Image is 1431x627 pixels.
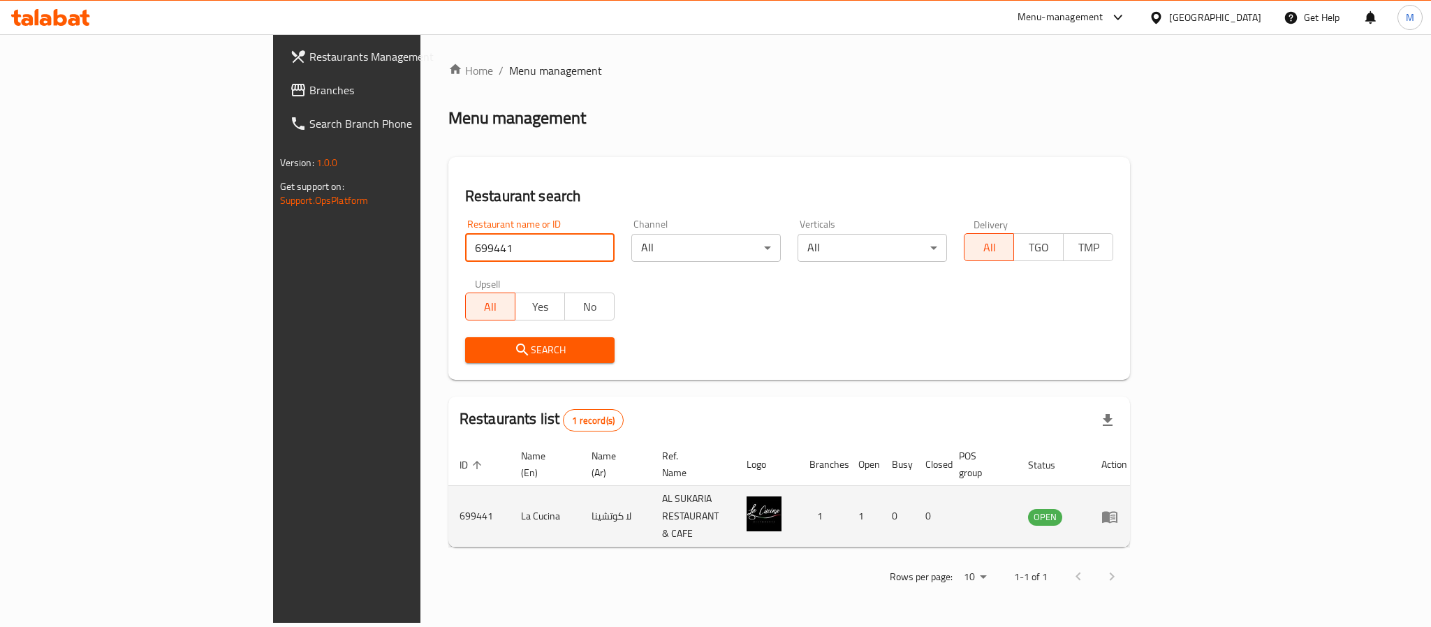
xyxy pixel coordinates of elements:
[798,486,847,547] td: 1
[509,62,602,79] span: Menu management
[280,154,314,172] span: Version:
[847,443,881,486] th: Open
[471,297,510,317] span: All
[515,293,565,320] button: Yes
[964,233,1014,261] button: All
[476,341,603,359] span: Search
[1090,443,1138,486] th: Action
[881,443,914,486] th: Busy
[316,154,338,172] span: 1.0.0
[1014,568,1048,586] p: 1-1 of 1
[460,408,624,431] h2: Restaurants list
[465,234,615,262] input: Search for restaurant name or ID..
[1406,10,1414,25] span: M
[747,496,781,531] img: La Cucina
[1020,237,1058,258] span: TGO
[890,568,953,586] p: Rows per page:
[279,73,512,107] a: Branches
[465,186,1114,207] h2: Restaurant search
[309,82,501,98] span: Branches
[651,486,735,547] td: AL SUKARIA RESTAURANT & CAFE
[309,115,501,132] span: Search Branch Phone
[448,443,1138,547] table: enhanced table
[563,409,624,431] div: Total records count
[735,443,798,486] th: Logo
[798,234,947,262] div: All
[1028,509,1062,526] div: OPEN
[279,107,512,140] a: Search Branch Phone
[571,297,609,317] span: No
[1063,233,1113,261] button: TMP
[1013,233,1064,261] button: TGO
[1169,10,1261,25] div: [GEOGRAPHIC_DATA]
[798,443,847,486] th: Branches
[475,279,501,288] label: Upsell
[521,297,559,317] span: Yes
[465,337,615,363] button: Search
[521,448,564,481] span: Name (En)
[448,107,586,129] h2: Menu management
[631,234,781,262] div: All
[914,443,948,486] th: Closed
[592,448,634,481] span: Name (Ar)
[847,486,881,547] td: 1
[1018,9,1103,26] div: Menu-management
[279,40,512,73] a: Restaurants Management
[309,48,501,65] span: Restaurants Management
[662,448,719,481] span: Ref. Name
[280,177,344,196] span: Get support on:
[580,486,651,547] td: لا كوتشينا
[959,448,1000,481] span: POS group
[564,293,615,320] button: No
[280,191,369,209] a: Support.OpsPlatform
[958,567,992,588] div: Rows per page:
[564,414,623,427] span: 1 record(s)
[1028,509,1062,525] span: OPEN
[1091,404,1124,437] div: Export file
[1069,237,1108,258] span: TMP
[448,62,1131,79] nav: breadcrumb
[465,293,515,320] button: All
[974,219,1008,229] label: Delivery
[970,237,1008,258] span: All
[914,486,948,547] td: 0
[1028,457,1073,473] span: Status
[881,486,914,547] td: 0
[460,457,486,473] span: ID
[510,486,580,547] td: La Cucina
